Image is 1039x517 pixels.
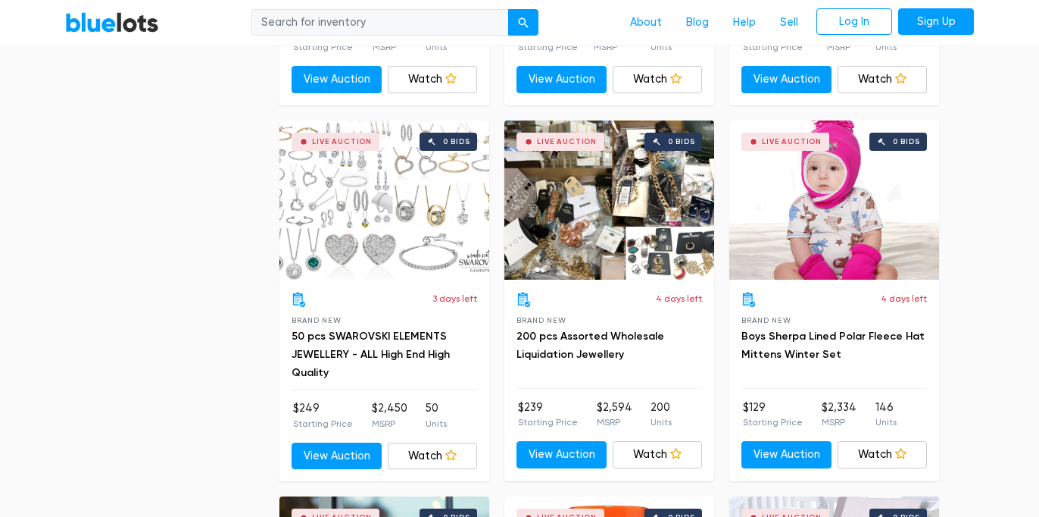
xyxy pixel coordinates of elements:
[426,417,447,431] p: Units
[656,292,702,305] p: 4 days left
[597,415,632,429] p: MSRP
[518,40,578,54] p: Starting Price
[741,330,925,361] a: Boys Sherpa Lined Polar Fleece Hat Mittens Winter Set
[822,415,856,429] p: MSRP
[312,138,372,146] div: Live Auction
[743,415,803,429] p: Starting Price
[613,441,703,468] a: Watch
[875,40,897,54] p: Units
[292,316,341,324] span: Brand New
[293,400,353,431] li: $249
[875,415,897,429] p: Units
[651,40,672,54] p: Units
[816,8,892,36] a: Log In
[875,399,897,430] li: 146
[743,399,803,430] li: $129
[651,415,672,429] p: Units
[651,399,672,430] li: 200
[504,121,714,280] a: Live Auction 0 bids
[388,443,478,470] a: Watch
[372,417,407,431] p: MSRP
[822,399,856,430] li: $2,334
[373,40,406,54] p: MSRP
[518,399,578,430] li: $239
[279,121,489,280] a: Live Auction 0 bids
[898,8,974,36] a: Sign Up
[838,66,928,93] a: Watch
[516,441,607,468] a: View Auction
[729,121,939,280] a: Live Auction 0 bids
[762,138,822,146] div: Live Auction
[827,40,852,54] p: MSRP
[372,400,407,431] li: $2,450
[537,138,597,146] div: Live Auction
[292,443,382,470] a: View Auction
[293,40,353,54] p: Starting Price
[594,40,635,54] p: MSRP
[516,66,607,93] a: View Auction
[613,66,703,93] a: Watch
[518,415,578,429] p: Starting Price
[881,292,927,305] p: 4 days left
[618,8,674,37] a: About
[388,66,478,93] a: Watch
[432,292,477,305] p: 3 days left
[426,400,447,431] li: 50
[893,138,920,146] div: 0 bids
[838,441,928,468] a: Watch
[743,40,803,54] p: Starting Price
[674,8,721,37] a: Blog
[741,316,791,324] span: Brand New
[292,66,382,93] a: View Auction
[292,330,450,379] a: 50 pcs SWAROVSKI ELEMENTS JEWELLERY - ALL High End High Quality
[293,417,353,431] p: Starting Price
[65,11,159,33] a: BlueLots
[516,330,664,361] a: 200 pcs Assorted Wholesale Liquidation Jewellery
[251,9,509,36] input: Search for inventory
[443,138,470,146] div: 0 bids
[426,40,447,54] p: Units
[597,399,632,430] li: $2,594
[516,316,566,324] span: Brand New
[668,138,695,146] div: 0 bids
[721,8,768,37] a: Help
[741,66,832,93] a: View Auction
[768,8,810,37] a: Sell
[741,441,832,468] a: View Auction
